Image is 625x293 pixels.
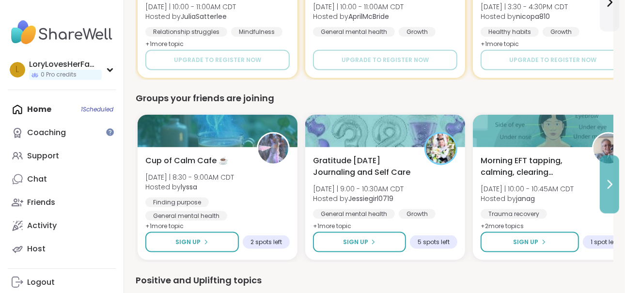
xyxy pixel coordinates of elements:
b: janag [516,194,535,203]
div: Growth [399,209,436,219]
span: Sign Up [343,238,368,247]
span: Upgrade to register now [342,56,429,64]
div: Logout [27,277,55,288]
b: lyssa [181,182,197,192]
span: Hosted by [481,194,574,203]
div: Activity [27,220,57,231]
button: Sign Up [481,232,579,252]
img: janag [594,134,624,164]
button: Upgrade to register now [481,50,625,70]
span: 0 Pro credits [41,71,77,79]
img: lyssa [258,134,288,164]
span: [DATE] | 3:30 - 4:30PM CDT [481,2,568,12]
div: General mental health [145,211,227,221]
button: Upgrade to register now [145,50,290,70]
a: Chat [8,168,116,191]
button: Sign Up [313,232,406,252]
div: Mindfulness [231,27,282,37]
b: Jessiegirl0719 [348,194,393,203]
div: Support [27,151,59,161]
span: Gratitude [DATE] Journaling and Self Care [313,155,414,178]
div: Host [27,244,46,254]
iframe: Spotlight [106,128,114,136]
button: Sign Up [145,232,239,252]
span: Sign Up [514,238,539,247]
span: [DATE] | 8:30 - 9:00AM CDT [145,172,234,182]
div: Groups your friends are joining [136,92,613,105]
div: Growth [399,27,436,37]
span: 5 spots left [418,238,450,246]
div: Finding purpose [145,198,209,207]
div: Growth [543,27,579,37]
div: LoryLovesHerFamilia [29,59,102,70]
span: Upgrade to register now [174,56,261,64]
span: Hosted by [313,194,404,203]
div: Relationship struggles [145,27,227,37]
span: 2 spots left [250,238,282,246]
div: Coaching [27,127,66,138]
div: General mental health [313,27,395,37]
span: [DATE] | 9:00 - 10:30AM CDT [313,184,404,194]
span: Hosted by [313,12,404,21]
a: Friends [8,191,116,214]
b: JuliaSatterlee [181,12,227,21]
span: Upgrade to register now [509,56,596,64]
img: ShareWell Nav Logo [8,15,116,49]
div: Healthy habits [481,27,539,37]
button: Upgrade to register now [313,50,457,70]
img: Jessiegirl0719 [426,134,456,164]
div: Trauma recovery [481,209,547,219]
a: Host [8,237,116,261]
a: Coaching [8,121,116,144]
span: [DATE] | 10:00 - 11:00AM CDT [145,2,236,12]
span: Hosted by [145,182,234,192]
span: Morning EFT tapping, calming, clearing exercises [481,155,581,178]
a: Support [8,144,116,168]
b: AprilMcBride [348,12,389,21]
span: Sign Up [176,238,201,247]
a: Activity [8,214,116,237]
div: Positive and Uplifting topics [136,274,613,287]
span: Hosted by [145,12,236,21]
div: General mental health [313,209,395,219]
span: Cup of Calm Cafe ☕️ [145,155,228,167]
span: [DATE] | 10:00 - 10:45AM CDT [481,184,574,194]
div: Friends [27,197,55,208]
span: Hosted by [481,12,568,21]
b: nicopa810 [516,12,550,21]
span: 1 spot left [591,238,617,246]
span: [DATE] | 10:00 - 11:00AM CDT [313,2,404,12]
span: L [16,63,19,76]
div: Chat [27,174,47,185]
